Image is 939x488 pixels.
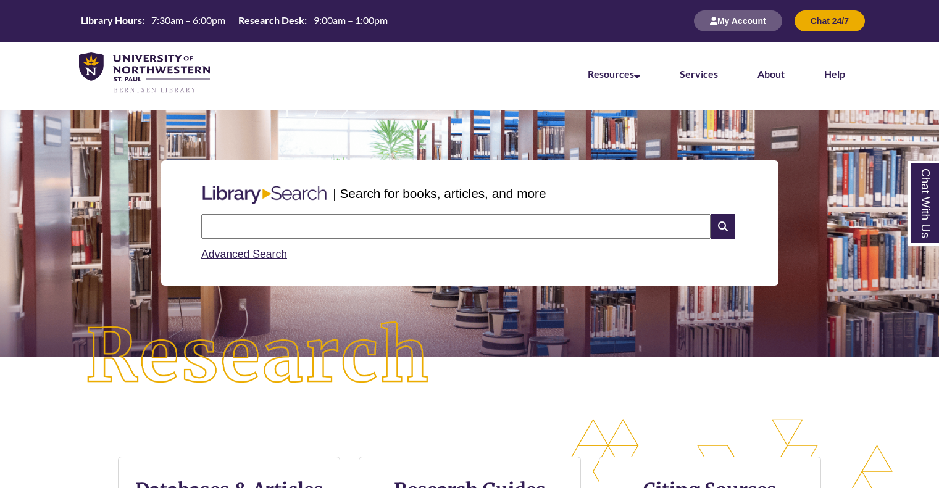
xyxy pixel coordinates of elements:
[757,68,785,80] a: About
[76,14,393,27] table: Hours Today
[795,10,865,31] button: Chat 24/7
[824,68,845,80] a: Help
[151,14,225,26] span: 7:30am – 6:00pm
[588,68,640,80] a: Resources
[314,14,388,26] span: 9:00am – 1:00pm
[711,214,734,239] i: Search
[680,68,718,80] a: Services
[333,184,546,203] p: | Search for books, articles, and more
[694,10,782,31] button: My Account
[694,15,782,26] a: My Account
[76,14,146,27] th: Library Hours:
[76,14,393,28] a: Hours Today
[201,248,287,260] a: Advanced Search
[47,283,469,430] img: Research
[233,14,309,27] th: Research Desk:
[196,181,333,209] img: Libary Search
[795,15,865,26] a: Chat 24/7
[79,52,210,94] img: UNWSP Library Logo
